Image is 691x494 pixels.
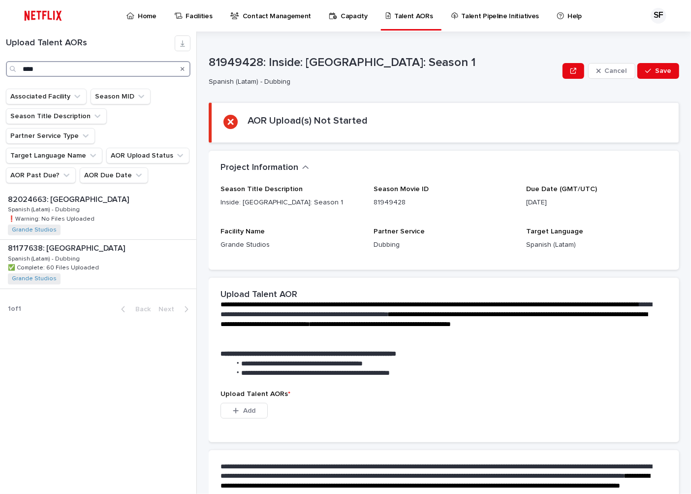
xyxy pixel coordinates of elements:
[243,407,255,414] span: Add
[8,263,101,271] p: ✅ Complete: 60 Files Uploaded
[374,186,429,193] span: Season Movie ID
[6,148,102,164] button: Target Language Name
[8,242,127,253] p: 81177638: [GEOGRAPHIC_DATA]
[6,61,190,77] input: Search
[220,403,268,419] button: Add
[129,306,151,313] span: Back
[106,148,189,164] button: AOR Upload Status
[588,63,635,79] button: Cancel
[220,163,309,173] button: Project Information
[12,275,57,282] a: Grande Studios
[6,167,76,183] button: AOR Past Due?
[8,193,131,204] p: 82024663: [GEOGRAPHIC_DATA]
[209,56,559,70] p: 81949428: Inside: [GEOGRAPHIC_DATA]: Season 1
[526,186,597,193] span: Due Date (GMT/UTC)
[6,108,107,124] button: Season Title Description
[8,204,82,213] p: Spanish (Latam) - Dubbing
[158,306,180,313] span: Next
[248,115,368,127] h2: AOR Upload(s) Not Started
[220,240,362,250] p: Grande Studios
[220,198,362,208] p: Inside: [GEOGRAPHIC_DATA]: Season 1
[220,290,297,300] h2: Upload Talent AOR
[374,240,515,250] p: Dubbing
[220,186,303,193] span: Season Title Description
[8,254,82,263] p: Spanish (Latam) - Dubbing
[651,8,666,24] div: SF
[605,67,627,74] span: Cancel
[113,305,155,314] button: Back
[220,228,265,235] span: Facility Name
[6,89,87,104] button: Associated Facility
[374,228,425,235] span: Partner Service
[6,38,175,49] h1: Upload Talent AORs
[220,163,298,173] h2: Project Information
[80,167,148,183] button: AOR Due Date
[8,214,96,223] p: ❗️Warning: No Files Uploaded
[637,63,679,79] button: Save
[526,240,667,250] p: Spanish (Latam)
[91,89,151,104] button: Season MID
[12,227,57,233] a: Grande Studios
[220,391,290,397] span: Upload Talent AORs
[655,67,671,74] span: Save
[374,198,515,208] p: 81949428
[6,128,95,144] button: Partner Service Type
[155,305,196,314] button: Next
[526,228,583,235] span: Target Language
[209,78,555,86] p: Spanish (Latam) - Dubbing
[526,198,667,208] p: [DATE]
[20,6,66,26] img: ifQbXi3ZQGMSEF7WDB7W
